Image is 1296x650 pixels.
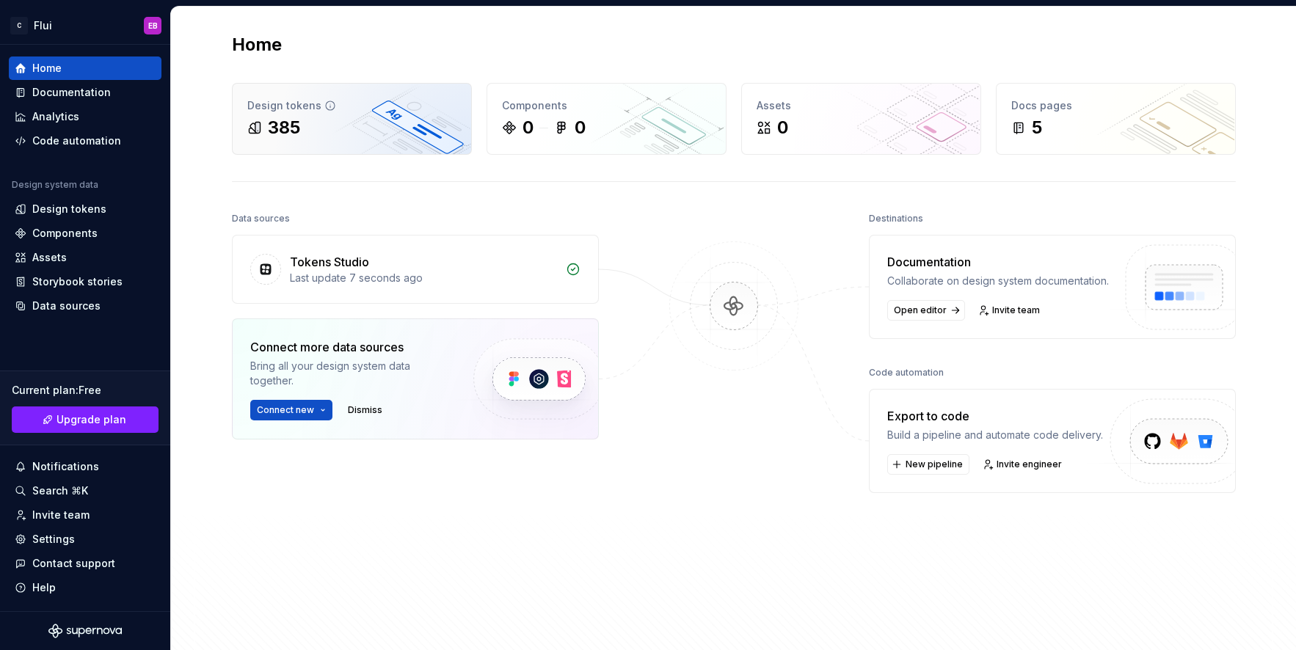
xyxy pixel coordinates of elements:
div: Code automation [869,362,944,383]
h2: Home [232,33,282,56]
div: Design tokens [247,98,456,113]
div: Documentation [32,85,111,100]
div: Storybook stories [32,274,123,289]
div: Flui [34,18,52,33]
div: Design system data [12,179,98,191]
span: Connect new [257,404,314,416]
button: New pipeline [887,454,969,475]
div: Code automation [32,134,121,148]
a: Code automation [9,129,161,153]
div: Data sources [32,299,101,313]
div: Analytics [32,109,79,124]
div: Destinations [869,208,923,229]
div: Contact support [32,556,115,571]
button: Connect new [250,400,332,420]
a: Settings [9,527,161,551]
div: Documentation [887,253,1109,271]
a: Open editor [887,300,965,321]
div: Bring all your design system data together. [250,359,448,388]
span: Upgrade plan [57,412,126,427]
a: Design tokens385 [232,83,472,155]
a: Components [9,222,161,245]
button: Search ⌘K [9,479,161,503]
div: Notifications [32,459,99,474]
div: Current plan : Free [12,383,159,398]
a: Invite engineer [978,454,1069,475]
div: 0 [575,116,586,139]
div: Docs pages [1011,98,1220,113]
div: Help [32,580,56,595]
div: Components [502,98,711,113]
div: Data sources [232,208,290,229]
a: Invite team [9,503,161,527]
button: CFluiEB [3,10,167,41]
div: Design tokens [32,202,106,216]
a: Components00 [487,83,727,155]
a: Docs pages5 [996,83,1236,155]
div: Assets [757,98,966,113]
div: Tokens Studio [290,253,369,271]
div: EB [148,20,158,32]
a: Assets0 [741,83,981,155]
div: Collaborate on design system documentation. [887,274,1109,288]
a: Tokens StudioLast update 7 seconds ago [232,235,599,304]
button: Help [9,576,161,599]
div: Invite team [32,508,90,522]
span: Dismiss [348,404,382,416]
a: Design tokens [9,197,161,221]
button: Contact support [9,552,161,575]
div: Components [32,226,98,241]
div: Connect more data sources [250,338,448,356]
div: 385 [268,116,300,139]
div: Assets [32,250,67,265]
div: Settings [32,532,75,547]
button: Dismiss [341,400,389,420]
svg: Supernova Logo [48,624,122,638]
div: Search ⌘K [32,483,88,498]
span: Open editor [894,304,947,316]
a: Assets [9,246,161,269]
a: Upgrade plan [12,406,159,433]
button: Notifications [9,455,161,478]
span: Invite team [992,304,1040,316]
div: 0 [523,116,534,139]
a: Documentation [9,81,161,104]
div: C [10,17,28,34]
a: Storybook stories [9,270,161,293]
div: 5 [1032,116,1042,139]
a: Analytics [9,105,161,128]
a: Data sources [9,294,161,318]
div: 0 [777,116,788,139]
div: Home [32,61,62,76]
div: Last update 7 seconds ago [290,271,557,285]
a: Invite team [974,300,1046,321]
span: New pipeline [906,459,963,470]
span: Invite engineer [997,459,1062,470]
a: Home [9,56,161,80]
div: Export to code [887,407,1103,425]
div: Build a pipeline and automate code delivery. [887,428,1103,442]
